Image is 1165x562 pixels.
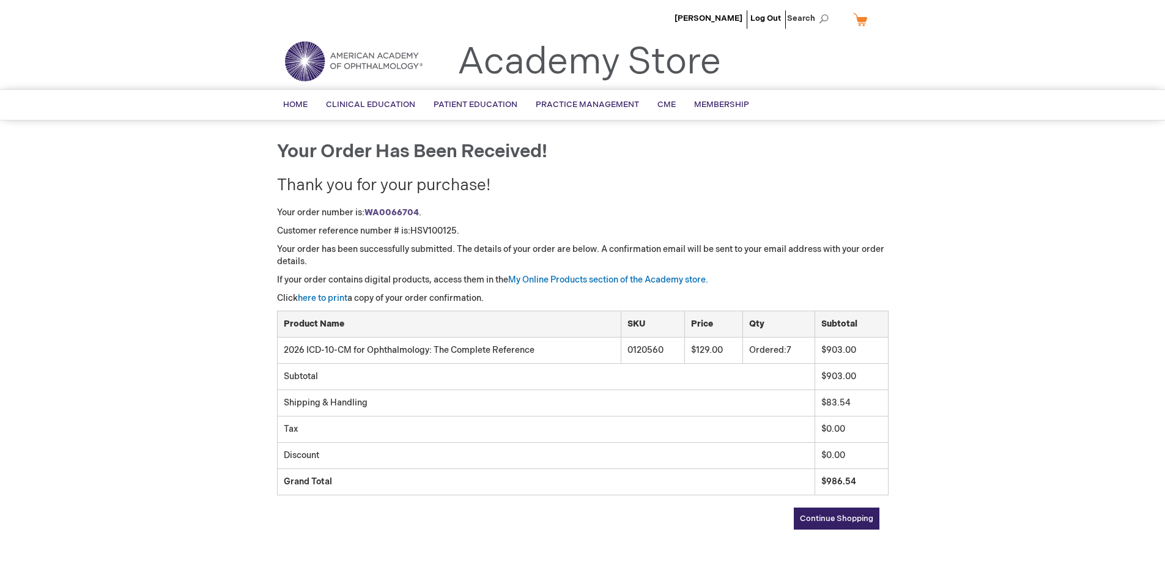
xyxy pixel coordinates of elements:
td: $0.00 [815,443,888,469]
td: Discount [277,443,815,469]
span: Search [787,6,834,31]
th: Price [684,311,742,338]
span: Practice Management [536,100,639,109]
span: CME [657,100,676,109]
td: $903.00 [815,338,888,363]
td: Tax [277,416,815,443]
td: $0.00 [815,416,888,443]
th: Subtotal [815,311,888,338]
h2: Thank you for your purchase! [277,177,889,195]
span: Clinical Education [326,100,415,109]
a: WA0066704 [364,207,419,218]
a: Academy Store [457,40,721,84]
a: Continue Shopping [794,508,879,530]
a: here to print [298,293,347,303]
td: Grand Total [277,469,815,495]
th: Qty [743,311,815,338]
span: HSV100125 [410,226,457,236]
td: 7 [743,338,815,363]
span: Patient Education [434,100,517,109]
th: Product Name [277,311,621,338]
span: Home [283,100,308,109]
td: 0120560 [621,338,684,363]
p: Your order number is: . [277,207,889,219]
a: My Online Products section of the Academy store. [508,275,708,285]
td: $129.00 [684,338,742,363]
td: $83.54 [815,390,888,416]
span: Membership [694,100,749,109]
p: Click a copy of your order confirmation. [277,292,889,305]
td: Subtotal [277,364,815,390]
a: Log Out [750,13,781,23]
th: SKU [621,311,684,338]
span: Your order has been received! [277,141,547,163]
a: [PERSON_NAME] [675,13,742,23]
td: $986.54 [815,469,888,495]
td: $903.00 [815,364,888,390]
span: Ordered: [749,345,786,355]
p: Your order has been successfully submitted. The details of your order are below. A confirmation e... [277,243,889,268]
p: If your order contains digital products, access them in the [277,274,889,286]
span: Continue Shopping [800,514,873,523]
td: Shipping & Handling [277,390,815,416]
td: 2026 ICD-10-CM for Ophthalmology: The Complete Reference [277,338,621,363]
p: Customer reference number # is: . [277,225,889,237]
